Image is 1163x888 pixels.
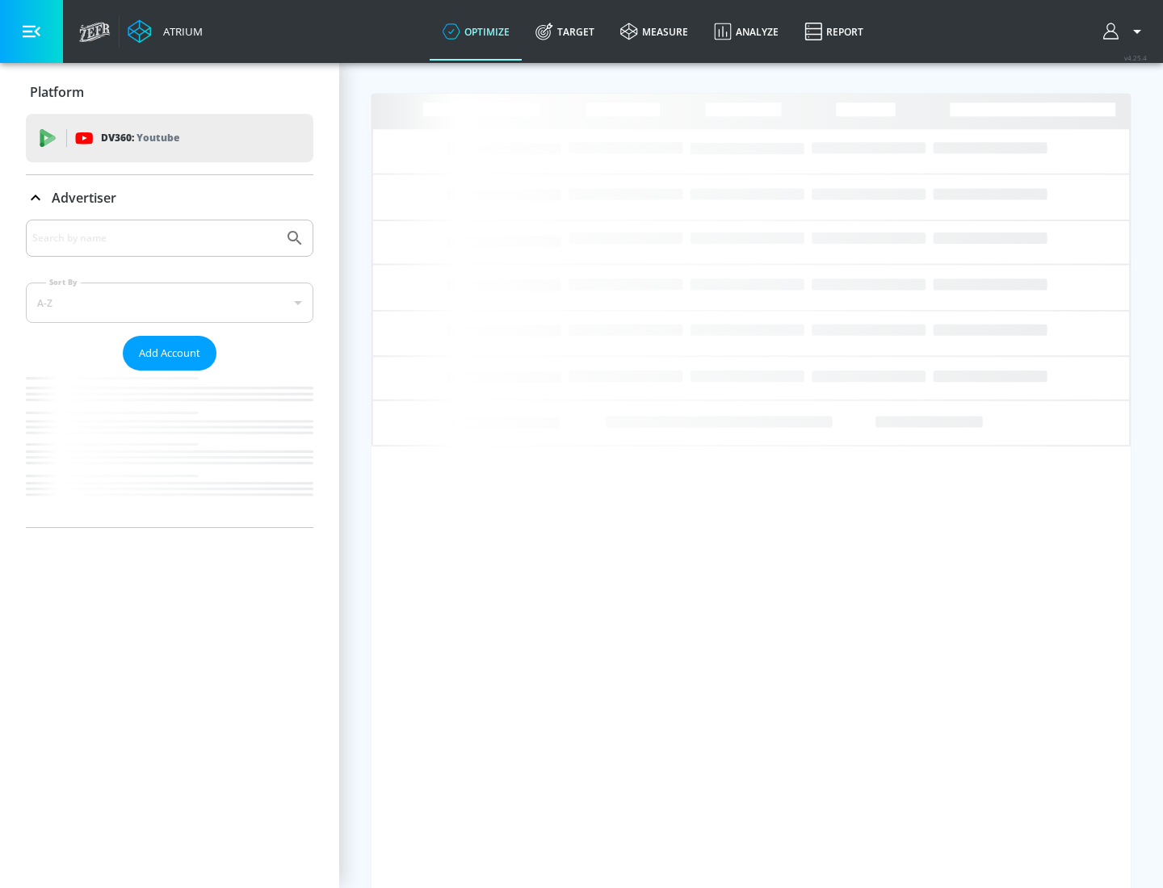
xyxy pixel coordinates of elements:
div: Advertiser [26,220,313,527]
button: Add Account [123,336,216,371]
p: Youtube [136,129,179,146]
p: Advertiser [52,189,116,207]
input: Search by name [32,228,277,249]
div: Platform [26,69,313,115]
label: Sort By [46,277,81,287]
div: Atrium [157,24,203,39]
a: Target [523,2,607,61]
a: Report [791,2,876,61]
a: Analyze [701,2,791,61]
div: A-Z [26,283,313,323]
span: v 4.25.4 [1124,53,1147,62]
a: measure [607,2,701,61]
p: Platform [30,83,84,101]
span: Add Account [139,344,200,362]
div: DV360: Youtube [26,114,313,162]
p: DV360: [101,129,179,147]
nav: list of Advertiser [26,371,313,527]
a: optimize [430,2,523,61]
div: Advertiser [26,175,313,220]
a: Atrium [128,19,203,44]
